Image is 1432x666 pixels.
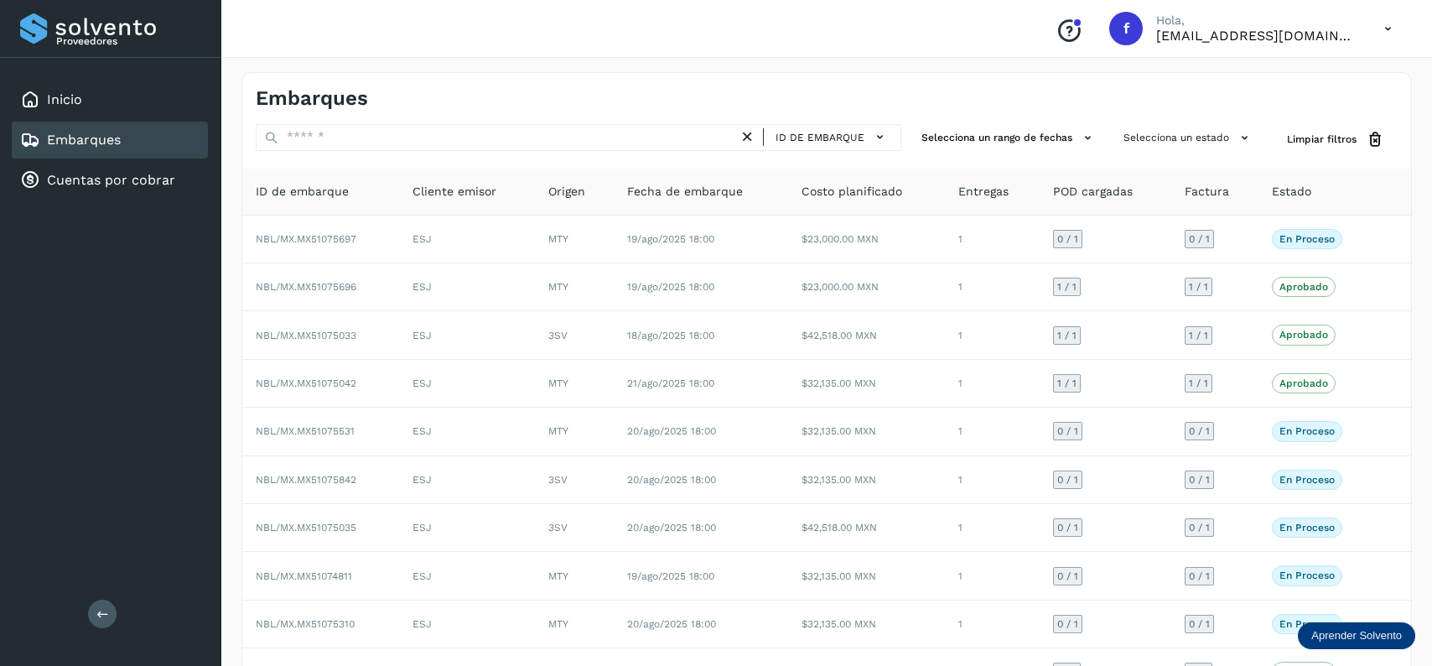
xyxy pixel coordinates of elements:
[47,172,175,188] a: Cuentas por cobrar
[1053,183,1133,200] span: POD cargadas
[627,183,743,200] span: Fecha de embarque
[1057,234,1078,244] span: 0 / 1
[535,408,613,455] td: MTY
[1057,523,1078,533] span: 0 / 1
[788,311,945,359] td: $42,518.00 MXN
[627,570,714,582] span: 19/ago/2025 18:00
[1057,475,1078,485] span: 0 / 1
[788,360,945,408] td: $32,135.00 MXN
[1185,183,1229,200] span: Factura
[1057,378,1077,388] span: 1 / 1
[399,263,535,311] td: ESJ
[1057,619,1078,629] span: 0 / 1
[788,504,945,552] td: $42,518.00 MXN
[1189,571,1210,581] span: 0 / 1
[1279,474,1335,486] p: En proceso
[1189,378,1208,388] span: 1 / 1
[256,425,355,437] span: NBL/MX.MX51075531
[945,552,1040,600] td: 1
[256,474,356,486] span: NBL/MX.MX51075842
[535,360,613,408] td: MTY
[548,183,585,200] span: Origen
[256,183,349,200] span: ID de embarque
[1279,377,1328,389] p: Aprobado
[399,552,535,600] td: ESJ
[535,552,613,600] td: MTY
[788,552,945,600] td: $32,135.00 MXN
[1189,282,1208,292] span: 1 / 1
[788,263,945,311] td: $23,000.00 MXN
[399,601,535,648] td: ESJ
[56,35,201,47] p: Proveedores
[770,125,894,149] button: ID de embarque
[627,377,714,389] span: 21/ago/2025 18:00
[1279,329,1328,341] p: Aprobado
[12,81,208,118] div: Inicio
[1287,132,1357,147] span: Limpiar filtros
[945,504,1040,552] td: 1
[12,122,208,159] div: Embarques
[1189,523,1210,533] span: 0 / 1
[1156,28,1357,44] p: facturacion@expresssanjavier.com
[1117,124,1260,152] button: Selecciona un estado
[256,233,356,245] span: NBL/MX.MX51075697
[256,281,356,293] span: NBL/MX.MX51075696
[1279,233,1335,245] p: En proceso
[535,601,613,648] td: MTY
[627,281,714,293] span: 19/ago/2025 18:00
[1189,234,1210,244] span: 0 / 1
[1189,475,1210,485] span: 0 / 1
[1279,618,1335,630] p: En proceso
[1057,426,1078,436] span: 0 / 1
[535,504,613,552] td: 3SV
[945,408,1040,455] td: 1
[399,504,535,552] td: ESJ
[399,311,535,359] td: ESJ
[412,183,496,200] span: Cliente emisor
[535,456,613,504] td: 3SV
[12,162,208,199] div: Cuentas por cobrar
[627,618,716,630] span: 20/ago/2025 18:00
[535,216,613,263] td: MTY
[627,522,716,533] span: 20/ago/2025 18:00
[1189,426,1210,436] span: 0 / 1
[256,330,356,341] span: NBL/MX.MX51075033
[945,263,1040,311] td: 1
[399,360,535,408] td: ESJ
[1156,13,1357,28] p: Hola,
[1311,629,1402,643] p: Aprender Solvento
[627,474,716,486] span: 20/ago/2025 18:00
[399,408,535,455] td: ESJ
[399,456,535,504] td: ESJ
[945,216,1040,263] td: 1
[1279,570,1335,581] p: En proceso
[945,311,1040,359] td: 1
[1057,282,1077,292] span: 1 / 1
[256,86,368,111] h4: Embarques
[627,233,714,245] span: 19/ago/2025 18:00
[1279,281,1328,293] p: Aprobado
[535,311,613,359] td: 3SV
[1272,183,1311,200] span: Estado
[256,570,352,582] span: NBL/MX.MX51074811
[1057,571,1078,581] span: 0 / 1
[945,601,1040,648] td: 1
[627,425,716,437] span: 20/ago/2025 18:00
[256,377,356,389] span: NBL/MX.MX51075042
[788,408,945,455] td: $32,135.00 MXN
[627,330,714,341] span: 18/ago/2025 18:00
[256,618,355,630] span: NBL/MX.MX51075310
[1189,619,1210,629] span: 0 / 1
[1279,522,1335,533] p: En proceso
[958,183,1009,200] span: Entregas
[788,456,945,504] td: $32,135.00 MXN
[47,91,82,107] a: Inicio
[1274,124,1398,155] button: Limpiar filtros
[945,456,1040,504] td: 1
[1279,425,1335,437] p: En proceso
[1189,330,1208,341] span: 1 / 1
[399,216,535,263] td: ESJ
[1057,330,1077,341] span: 1 / 1
[535,263,613,311] td: MTY
[47,132,121,148] a: Embarques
